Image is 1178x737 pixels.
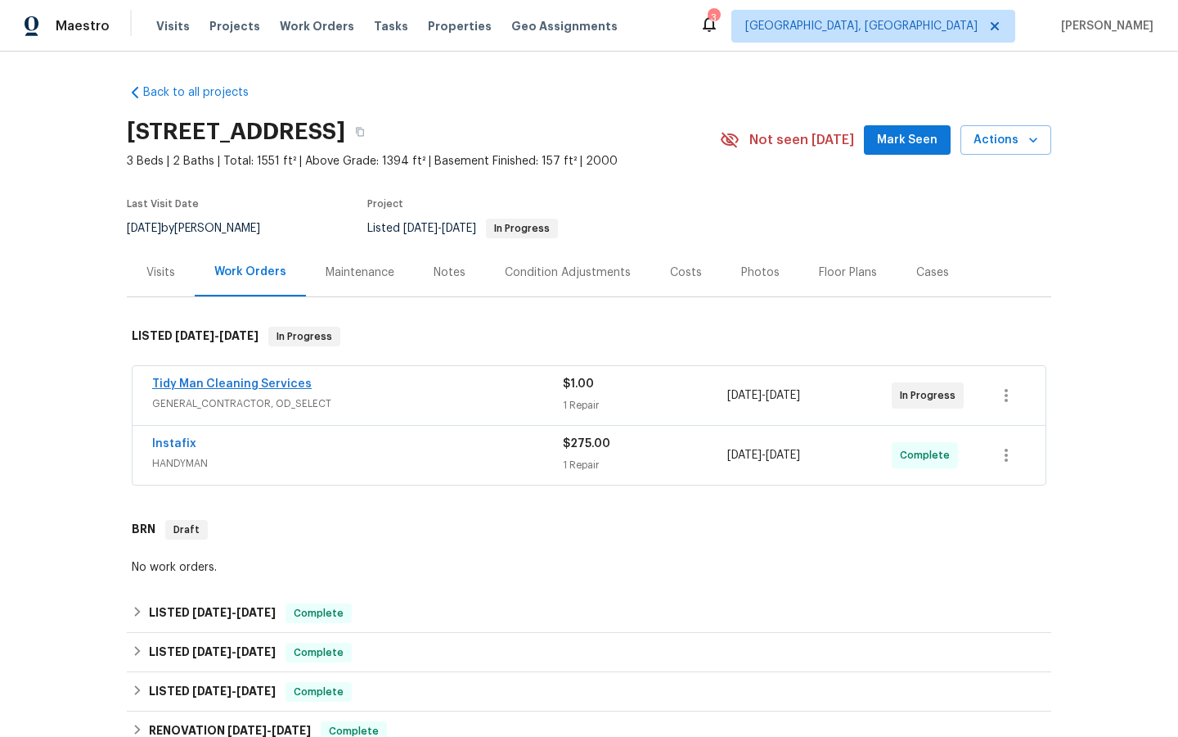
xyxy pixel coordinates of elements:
span: Actions [973,130,1038,151]
span: Complete [287,684,350,700]
span: Not seen [DATE] [749,132,854,148]
h6: BRN [132,520,155,540]
span: Maestro [56,18,110,34]
span: [DATE] [236,646,276,658]
h6: LISTED [132,327,259,346]
span: Listed [367,223,558,234]
span: Geo Assignments [511,18,618,34]
span: - [727,447,800,463]
a: Tidy Man Cleaning Services [152,378,312,390]
span: In Progress [270,328,339,345]
span: Project [367,199,403,209]
div: 3 [708,10,719,26]
div: Maintenance [326,265,394,281]
span: - [403,223,476,234]
h6: LISTED [149,682,276,702]
div: LISTED [DATE]-[DATE]Complete [127,633,1051,672]
span: - [192,607,276,618]
span: [DATE] [236,607,276,618]
a: Back to all projects [127,84,284,101]
span: Work Orders [280,18,354,34]
span: Complete [900,447,956,463]
span: $275.00 [563,438,610,450]
a: Instafix [152,438,196,450]
button: Actions [960,125,1051,156]
div: LISTED [DATE]-[DATE]Complete [127,594,1051,633]
span: [DATE] [727,450,762,461]
span: [DATE] [727,390,762,401]
span: 3 Beds | 2 Baths | Total: 1551 ft² | Above Grade: 1394 ft² | Basement Finished: 157 ft² | 2000 [127,153,720,170]
span: [DATE] [127,223,161,234]
span: [DATE] [766,390,800,401]
span: Complete [287,605,350,622]
span: [GEOGRAPHIC_DATA], [GEOGRAPHIC_DATA] [745,18,978,34]
span: [DATE] [272,725,311,736]
div: Visits [146,265,175,281]
div: Costs [670,265,702,281]
div: LISTED [DATE]-[DATE]Complete [127,672,1051,712]
span: Mark Seen [877,130,937,151]
span: Tasks [374,20,408,32]
span: [PERSON_NAME] [1054,18,1153,34]
span: Properties [428,18,492,34]
span: Complete [287,644,350,661]
button: Copy Address [345,117,375,147]
span: [DATE] [192,646,232,658]
h6: LISTED [149,604,276,623]
span: [DATE] [227,725,267,736]
span: [DATE] [766,450,800,461]
div: Cases [916,265,949,281]
span: - [727,387,800,404]
button: Mark Seen [864,125,951,156]
h2: [STREET_ADDRESS] [127,124,345,140]
span: [DATE] [192,685,232,697]
span: [DATE] [236,685,276,697]
span: In Progress [900,387,962,404]
div: Notes [434,265,465,281]
div: Work Orders [214,264,286,280]
span: [DATE] [192,607,232,618]
div: Photos [741,265,780,281]
span: [DATE] [442,223,476,234]
span: Last Visit Date [127,199,199,209]
span: [DATE] [219,330,259,341]
div: by [PERSON_NAME] [127,219,280,238]
div: Floor Plans [819,265,877,281]
div: No work orders. [132,559,1046,576]
span: - [192,685,276,697]
span: - [175,330,259,341]
div: 1 Repair [563,397,727,414]
div: BRN Draft [127,504,1051,556]
span: - [227,725,311,736]
span: GENERAL_CONTRACTOR, OD_SELECT [152,396,563,412]
span: HANDYMAN [152,455,563,472]
span: $1.00 [563,378,594,390]
span: Projects [209,18,260,34]
h6: LISTED [149,643,276,662]
span: Visits [156,18,190,34]
div: LISTED [DATE]-[DATE]In Progress [127,310,1051,363]
span: [DATE] [175,330,214,341]
span: [DATE] [403,223,438,234]
div: 1 Repair [563,457,727,473]
span: Draft [167,522,206,538]
div: Condition Adjustments [505,265,631,281]
span: In Progress [488,224,556,233]
span: - [192,646,276,658]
